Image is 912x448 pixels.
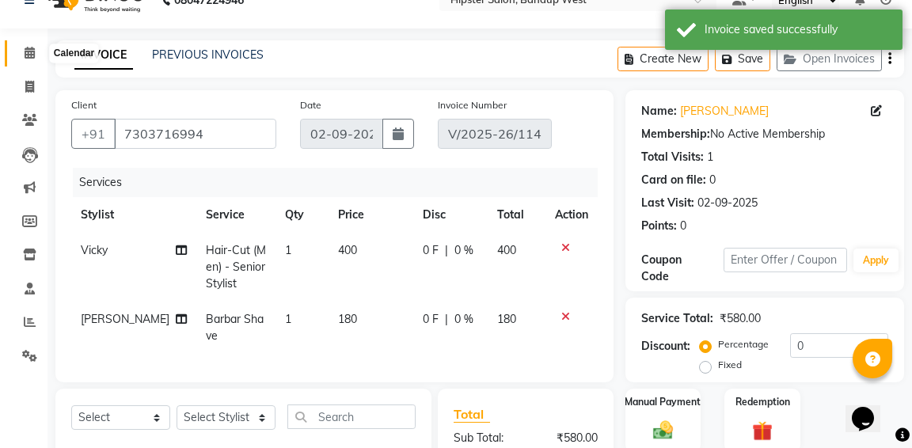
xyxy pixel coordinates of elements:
div: Invoice saved successfully [705,21,891,38]
th: Total [488,197,545,233]
span: Vicky [81,243,108,257]
div: Calendar [50,44,98,63]
span: 400 [497,243,516,257]
label: Invoice Number [438,98,507,112]
span: 180 [338,312,357,326]
div: Service Total: [641,310,713,327]
span: | [445,242,448,259]
img: _gift.svg [746,419,779,444]
div: 1 [707,149,713,165]
label: Manual Payment [625,395,701,409]
div: Name: [641,103,677,120]
span: 0 F [423,242,439,259]
input: Search [287,404,416,429]
a: PREVIOUS INVOICES [152,47,264,62]
th: Price [329,197,413,233]
span: 0 % [454,311,473,328]
div: ₹580.00 [720,310,761,327]
div: Card on file: [641,172,706,188]
div: Points: [641,218,677,234]
div: Discount: [641,338,690,355]
div: 02-09-2025 [697,195,758,211]
div: Last Visit: [641,195,694,211]
label: Date [300,98,321,112]
th: Qty [275,197,328,233]
label: Client [71,98,97,112]
div: Membership: [641,126,710,142]
input: Enter Offer / Coupon Code [724,248,847,272]
button: Open Invoices [777,47,882,71]
span: Barbar Shave [206,312,264,343]
label: Fixed [718,358,742,372]
div: Services [73,168,610,197]
th: Service [196,197,275,233]
div: Coupon Code [641,252,724,285]
span: 0 F [423,311,439,328]
div: ₹580.00 [526,430,610,446]
a: [PERSON_NAME] [680,103,769,120]
span: 400 [338,243,357,257]
span: 180 [497,312,516,326]
img: _cash.svg [647,419,680,442]
iframe: chat widget [845,385,896,432]
label: Percentage [718,337,769,351]
span: 0 % [454,242,473,259]
th: Action [545,197,598,233]
button: +91 [71,119,116,149]
th: Disc [413,197,488,233]
div: Total Visits: [641,149,704,165]
span: 1 [285,312,291,326]
span: Total [454,406,490,423]
button: Create New [617,47,709,71]
span: [PERSON_NAME] [81,312,169,326]
button: Apply [853,249,899,272]
div: Sub Total: [442,430,526,446]
div: 0 [680,218,686,234]
label: Redemption [735,395,790,409]
button: Save [715,47,770,71]
th: Stylist [71,197,196,233]
span: | [445,311,448,328]
div: 0 [709,172,716,188]
span: Hair-Cut (Men) - Senior Stylist [206,243,266,290]
input: Search by Name/Mobile/Email/Code [114,119,276,149]
span: 1 [285,243,291,257]
div: No Active Membership [641,126,888,142]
